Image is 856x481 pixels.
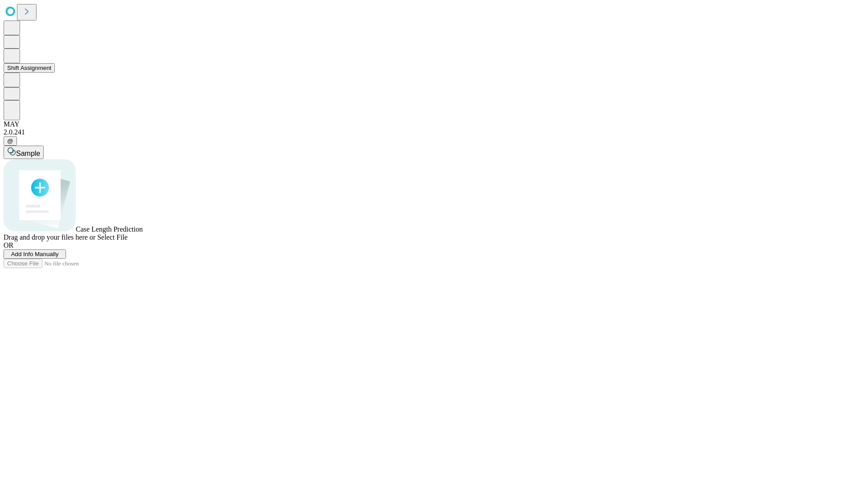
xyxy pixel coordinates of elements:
[16,150,40,157] span: Sample
[4,249,66,259] button: Add Info Manually
[97,233,128,241] span: Select File
[4,120,852,128] div: MAY
[4,136,17,146] button: @
[4,63,55,73] button: Shift Assignment
[4,128,852,136] div: 2.0.241
[76,225,143,233] span: Case Length Prediction
[4,241,13,249] span: OR
[7,138,13,144] span: @
[4,146,44,159] button: Sample
[4,233,95,241] span: Drag and drop your files here or
[11,251,59,257] span: Add Info Manually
